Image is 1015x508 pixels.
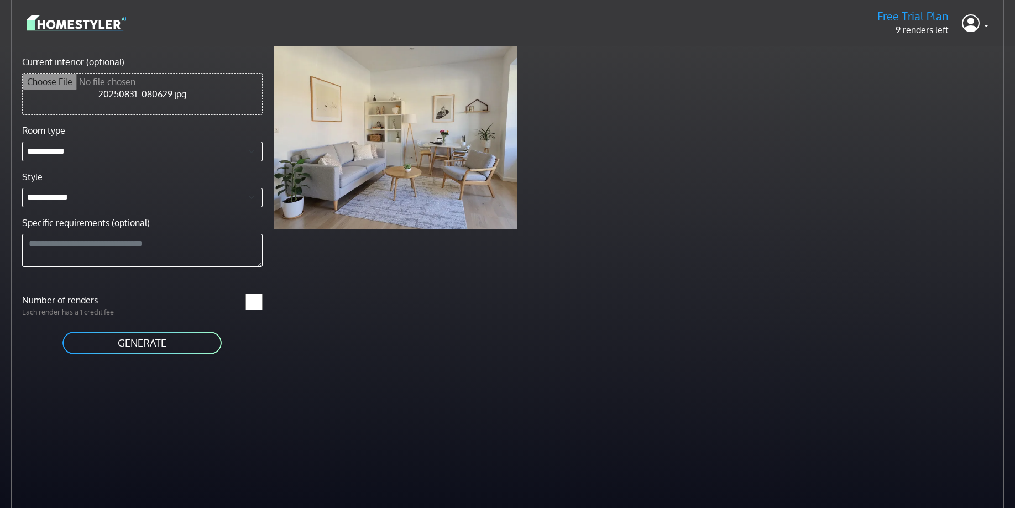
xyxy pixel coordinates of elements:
p: 9 renders left [877,23,949,36]
label: Specific requirements (optional) [22,216,150,229]
label: Number of renders [15,294,142,307]
button: GENERATE [61,331,223,355]
p: Each render has a 1 credit fee [15,307,142,317]
label: Current interior (optional) [22,55,124,69]
h5: Free Trial Plan [877,9,949,23]
label: Style [22,170,43,184]
label: Room type [22,124,65,137]
img: logo-3de290ba35641baa71223ecac5eacb59cb85b4c7fdf211dc9aaecaaee71ea2f8.svg [27,13,126,33]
